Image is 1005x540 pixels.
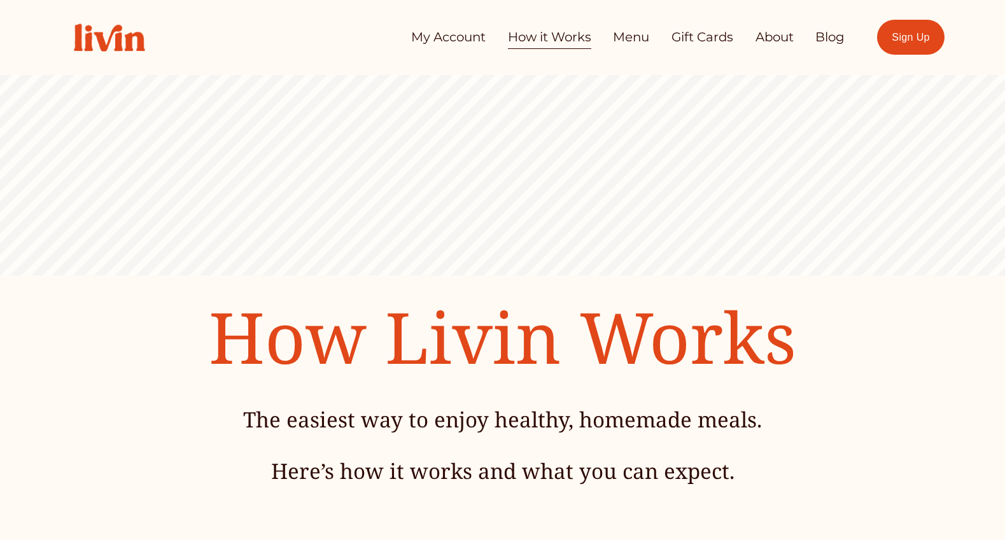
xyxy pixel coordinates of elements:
span: How Livin Works [209,288,796,385]
a: About [756,25,794,50]
a: How it Works [508,25,591,50]
a: Menu [613,25,649,50]
h4: The easiest way to enjoy healthy, homemade meals. [134,406,870,434]
h4: Here’s how it works and what you can expect. [134,457,870,486]
a: Blog [815,25,845,50]
a: My Account [411,25,486,50]
a: Sign Up [877,20,945,55]
img: Livin [60,10,158,65]
a: Gift Cards [671,25,733,50]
